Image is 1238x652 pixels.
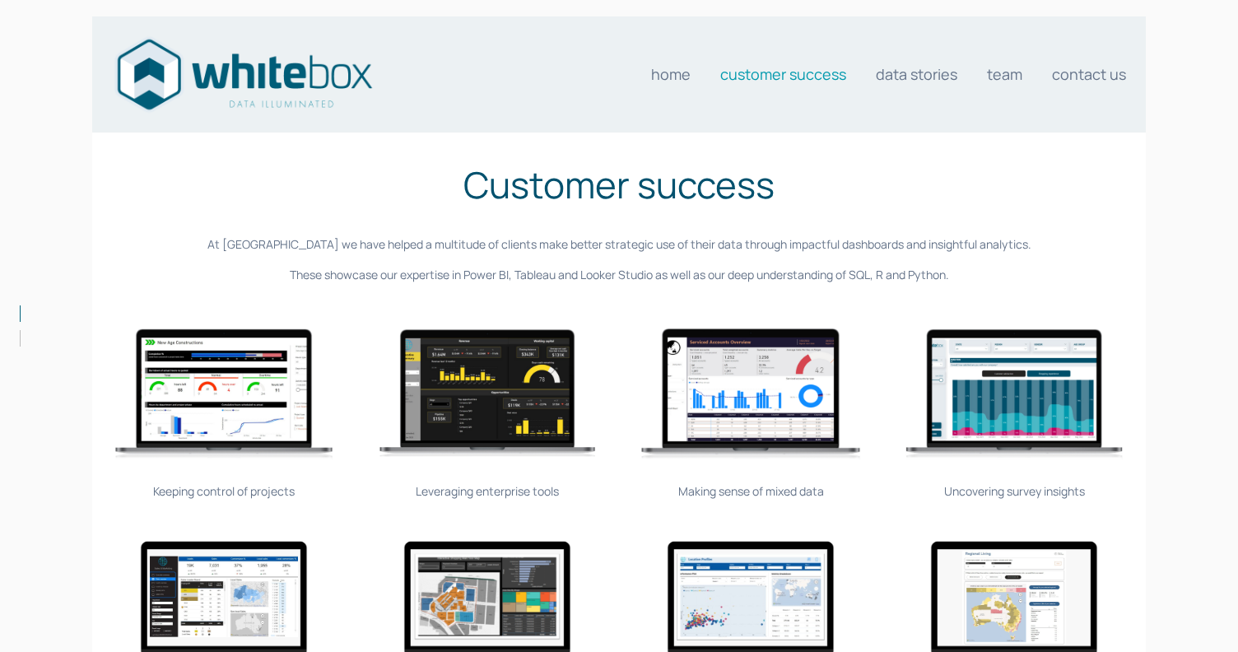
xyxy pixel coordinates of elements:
[112,34,375,115] img: Data consultants
[891,482,1138,501] div: Uncovering survey insights
[720,58,846,91] a: Customer Success
[100,157,1138,212] h1: Customer success
[651,58,691,91] a: Home
[364,312,611,477] img: Leveraging enterprise tools
[1052,58,1126,91] a: Contact us
[364,482,611,501] div: Leveraging enterprise tools
[100,482,347,501] div: Keeping control of projects
[100,235,1138,254] p: At [GEOGRAPHIC_DATA] we have helped a multitude of clients make better strategic use of their dat...
[627,482,874,501] div: Making sense of mixed data
[891,312,1138,477] img: Uncovering survey insights
[100,266,1138,284] p: These showcase our expertise in Power BI, Tableau and Looker Studio as well as our deep understan...
[987,58,1022,91] a: Team
[100,312,347,477] img: Keeping control of projects
[876,58,957,91] a: Data stories
[627,312,874,477] img: Making sense of mixed data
